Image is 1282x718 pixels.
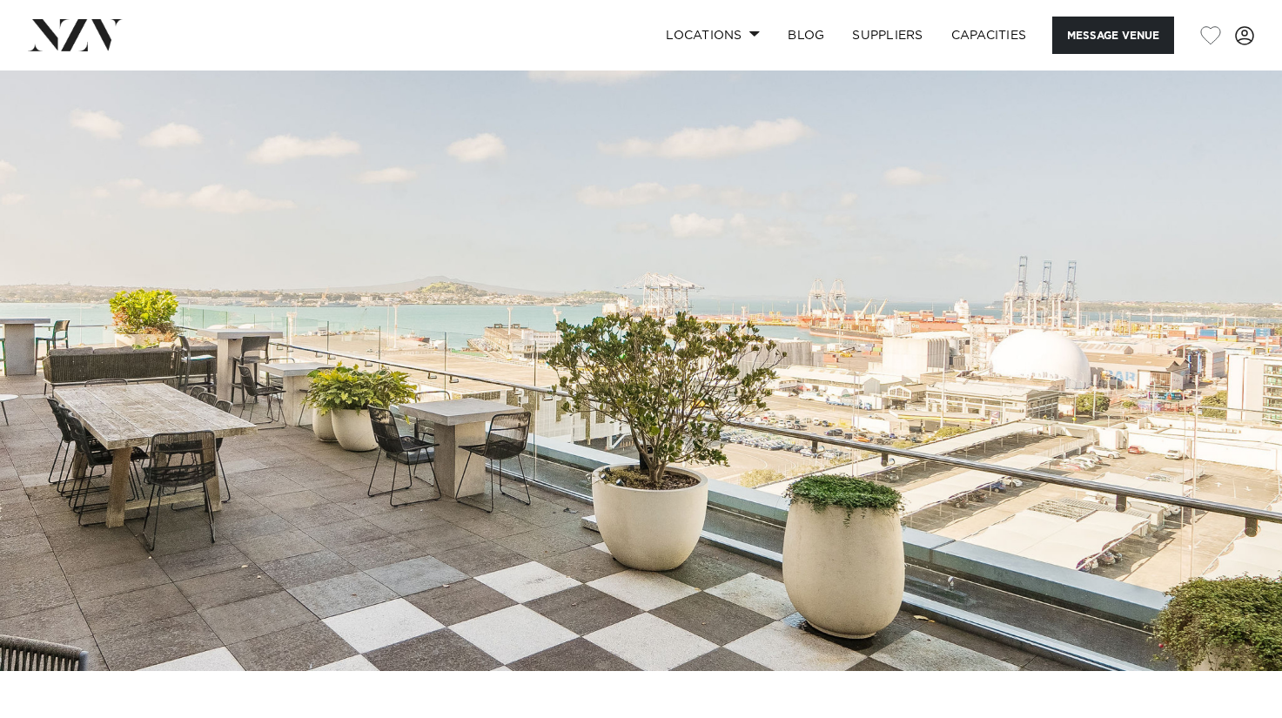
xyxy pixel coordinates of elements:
img: nzv-logo.png [28,19,123,50]
a: BLOG [774,17,838,54]
a: Capacities [937,17,1041,54]
a: Locations [652,17,774,54]
a: SUPPLIERS [838,17,936,54]
button: Message Venue [1052,17,1174,54]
